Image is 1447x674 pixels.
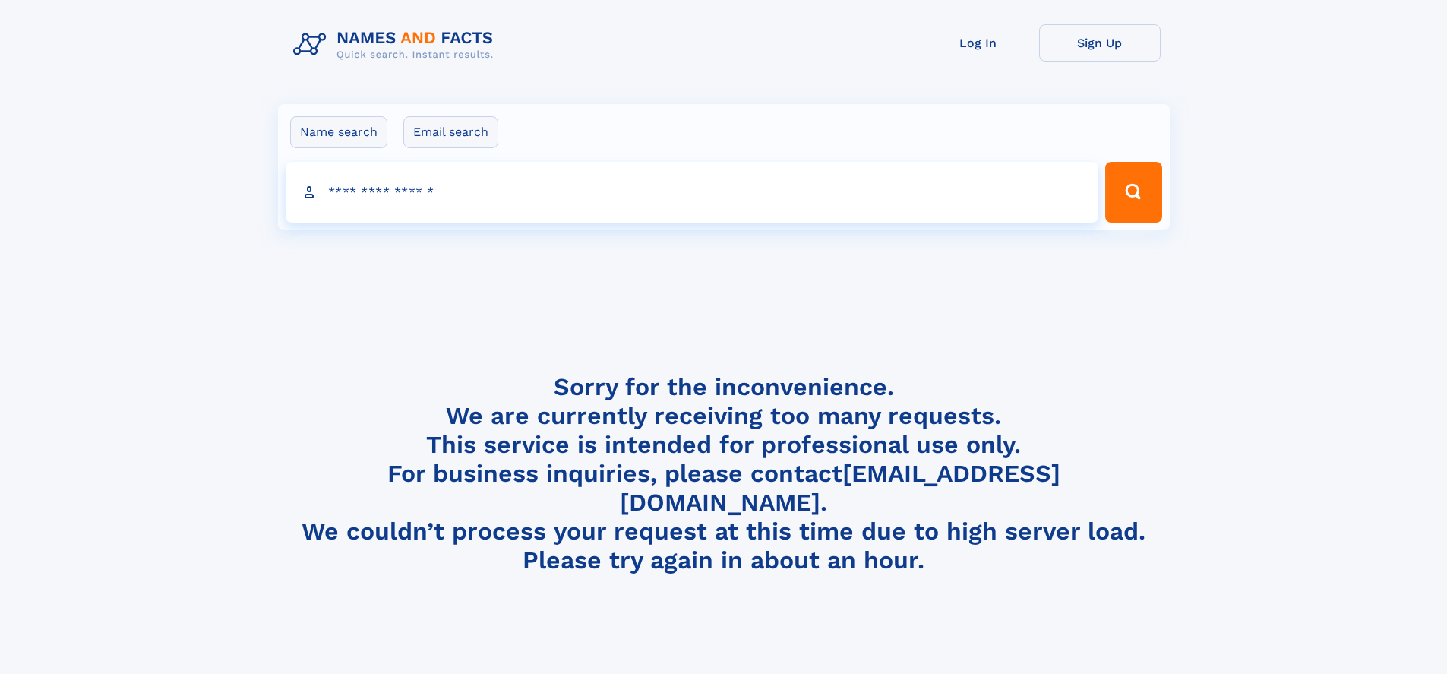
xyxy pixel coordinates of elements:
[1105,162,1161,223] button: Search Button
[290,116,387,148] label: Name search
[403,116,498,148] label: Email search
[287,24,506,65] img: Logo Names and Facts
[286,162,1099,223] input: search input
[620,459,1060,517] a: [EMAIL_ADDRESS][DOMAIN_NAME]
[1039,24,1161,62] a: Sign Up
[287,372,1161,575] h4: Sorry for the inconvenience. We are currently receiving too many requests. This service is intend...
[918,24,1039,62] a: Log In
